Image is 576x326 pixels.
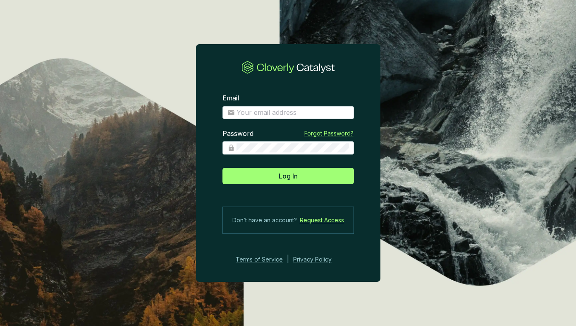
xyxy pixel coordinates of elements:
input: Password [237,143,349,152]
button: Log In [222,168,354,184]
a: Privacy Policy [293,255,343,264]
span: Don’t have an account? [232,215,297,225]
a: Forgot Password? [304,129,354,138]
input: Email [237,108,349,117]
label: Email [222,94,239,103]
label: Password [222,129,253,138]
span: Log In [279,171,298,181]
div: | [287,255,289,264]
a: Terms of Service [233,255,283,264]
a: Request Access [300,215,344,225]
